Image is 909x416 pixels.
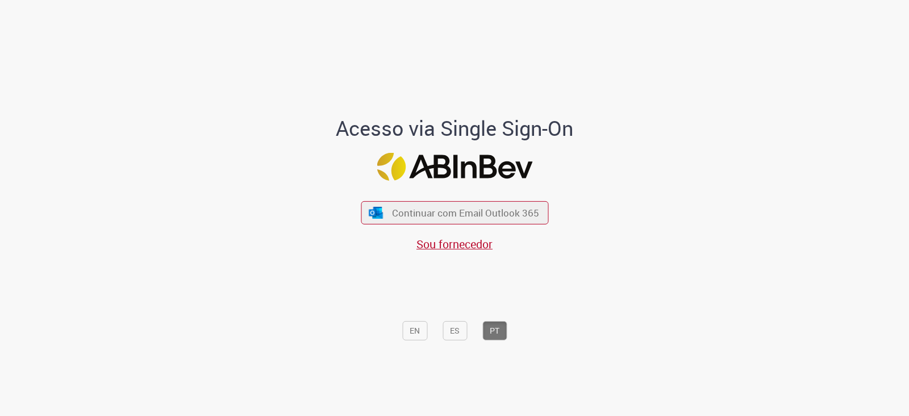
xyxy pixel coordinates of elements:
[482,321,507,340] button: PT
[402,321,427,340] button: EN
[443,321,467,340] button: ES
[416,236,493,252] a: Sou fornecedor
[377,153,532,181] img: Logo ABInBev
[361,201,548,224] button: ícone Azure/Microsoft 360 Continuar com Email Outlook 365
[392,206,539,219] span: Continuar com Email Outlook 365
[368,206,384,218] img: ícone Azure/Microsoft 360
[297,117,612,140] h1: Acesso via Single Sign-On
